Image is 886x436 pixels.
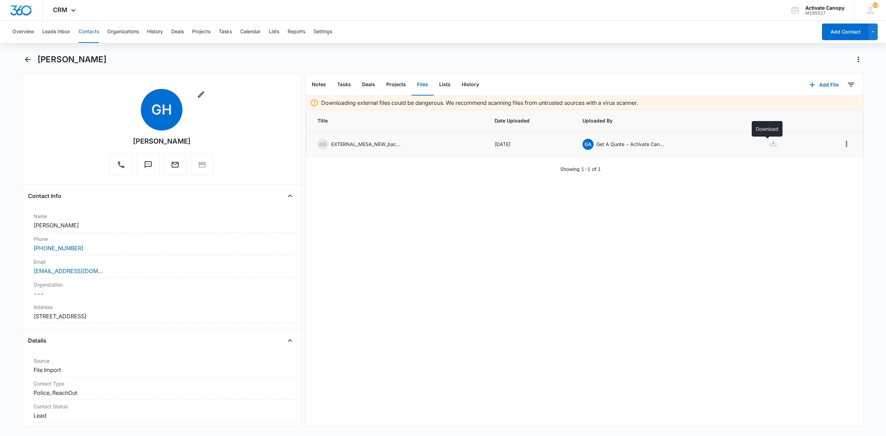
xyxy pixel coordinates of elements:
[164,164,187,170] a: Email
[22,54,33,65] button: Back
[284,190,296,201] button: Close
[752,121,783,137] div: Download
[34,403,290,410] label: Contact Status
[141,89,182,130] span: GH
[34,244,83,252] a: [PHONE_NUMBER]
[34,389,290,397] dd: Police, ReachOut
[53,6,67,13] span: CRM
[34,426,290,433] label: Assigned To
[34,312,290,320] dd: [STREET_ADDRESS]
[873,2,878,8] div: notifications count
[284,335,296,346] button: Close
[582,139,594,150] span: GA
[28,255,296,278] div: Email[EMAIL_ADDRESS][DOMAIN_NAME]
[28,377,296,400] div: Contact TypePolice, ReachOut
[34,303,290,311] label: Address
[28,233,296,255] div: Phone[PHONE_NUMBER]
[434,74,456,96] button: Lists
[34,380,290,387] label: Contact Type
[34,235,290,243] label: Phone
[596,140,666,148] p: Get A Quote - Activate Canopy
[822,24,869,40] button: Add Contact
[495,117,566,124] span: Date Uploaded
[28,336,46,345] h4: Details
[356,74,381,96] button: Deals
[456,74,485,96] button: History
[486,131,575,157] td: [DATE]
[28,354,296,377] div: SourceFile Import
[560,165,601,173] p: Showing 1-1 of 1
[192,21,210,43] button: Projects
[381,74,412,96] button: Projects
[28,301,296,324] div: Address[STREET_ADDRESS]
[805,11,844,16] div: account id
[873,2,878,8] span: 33
[28,278,296,301] div: Organization---
[288,21,305,43] button: Reports
[34,281,290,288] label: Organization
[171,21,184,43] button: Deals
[79,21,99,43] button: Contacts
[137,153,160,176] button: Text
[240,21,261,43] button: Calendar
[317,117,478,124] span: Title
[306,74,332,96] button: Notes
[147,21,163,43] button: History
[412,74,434,96] button: Files
[110,153,133,176] button: Call
[34,221,290,229] dd: [PERSON_NAME]
[34,258,290,265] label: Email
[137,164,160,170] a: Text
[846,79,857,90] button: Filters
[34,290,290,298] dd: ---
[582,117,741,124] span: Uploaded By
[853,54,864,65] button: Actions
[164,153,187,176] button: Email
[28,192,61,200] h4: Contact Info
[28,210,296,233] div: Name[PERSON_NAME]
[34,212,290,220] label: Name
[37,54,107,65] h1: [PERSON_NAME]
[34,357,290,364] label: Source
[34,267,103,275] a: [EMAIL_ADDRESS][DOMAIN_NAME]
[34,411,290,420] dd: Lead
[841,138,852,149] button: Overflow Menu
[269,21,279,43] button: Lists
[42,21,70,43] button: Leads Inbox
[805,5,844,11] div: account name
[331,140,400,148] p: EXTERNAL_MESA_NEW_backround_removed-.PNG
[321,99,638,107] p: Downloading external files could be dangerous. We recommend scanning files from untrusted sources...
[133,136,191,146] div: [PERSON_NAME]
[110,164,133,170] a: Call
[28,400,296,423] div: Contact StatusLead
[219,21,232,43] button: Tasks
[12,21,34,43] button: Overview
[314,21,332,43] button: Settings
[34,366,290,374] dd: File Import
[332,74,356,96] button: Tasks
[803,76,846,93] button: Add File
[107,21,139,43] button: Organizations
